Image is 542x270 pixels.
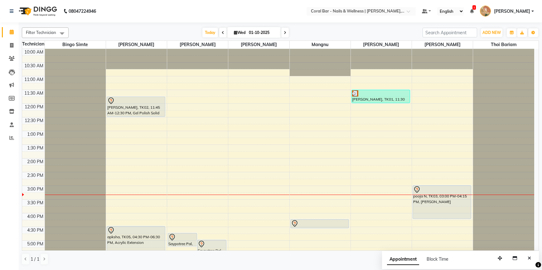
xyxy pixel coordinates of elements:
[23,117,45,124] div: 12:30 PM
[31,256,39,263] span: 1 / 1
[26,172,45,179] div: 2:30 PM
[228,41,289,49] span: [PERSON_NAME]
[470,8,474,14] a: 1
[290,41,351,49] span: Mangnu
[423,28,477,37] input: Search Appointment
[23,63,45,69] div: 10:30 AM
[26,159,45,165] div: 2:00 PM
[482,30,501,35] span: ADD NEW
[23,104,45,110] div: 12:00 PM
[26,30,56,35] span: Filter Technician
[387,254,419,265] span: Appointment
[202,28,218,37] span: Today
[69,2,96,20] b: 08047224946
[23,76,45,83] div: 11:00 AM
[480,6,491,17] img: Pushpa Das
[352,90,410,103] div: [PERSON_NAME], TK01, 11:30 AM-12:00 PM, Gel Polish Removal (Hands)
[412,41,473,49] span: [PERSON_NAME]
[525,253,534,263] button: Close
[351,41,412,49] span: [PERSON_NAME]
[16,2,59,20] img: logo
[26,241,45,247] div: 5:00 PM
[45,41,106,49] span: Bingo Simte
[22,41,45,47] div: Technician
[472,5,476,10] span: 1
[107,97,165,116] div: [PERSON_NAME], TK02, 11:45 AM-12:30 PM, Gel Polish Solid Colors
[26,145,45,151] div: 1:30 PM
[26,200,45,206] div: 3:30 PM
[26,186,45,192] div: 3:00 PM
[232,30,247,35] span: Wed
[26,131,45,138] div: 1:00 PM
[494,8,530,15] span: [PERSON_NAME]
[481,28,502,37] button: ADD NEW
[168,233,197,246] div: Saypotree Pal, TK04, 04:45 PM-05:15 PM, Foot Reflexology (30 mins)
[247,28,278,37] input: 2025-10-01
[106,41,167,49] span: [PERSON_NAME]
[26,227,45,234] div: 4:30 PM
[473,41,534,49] span: Thoi bariam
[26,213,45,220] div: 4:00 PM
[427,256,448,262] span: Block Time
[23,90,45,97] div: 11:30 AM
[413,186,471,219] div: pooja N, TK03, 03:00 PM-04:15 PM, [PERSON_NAME]
[197,240,226,260] div: Saypotree Pal, TK04, 05:00 PM-05:45 PM, Aromatic Scalp Massage (45 mins)
[23,49,45,55] div: 10:00 AM
[167,41,228,49] span: [PERSON_NAME]
[291,220,349,228] div: pooja N, TK03, 04:15 PM-04:35 PM, Hands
